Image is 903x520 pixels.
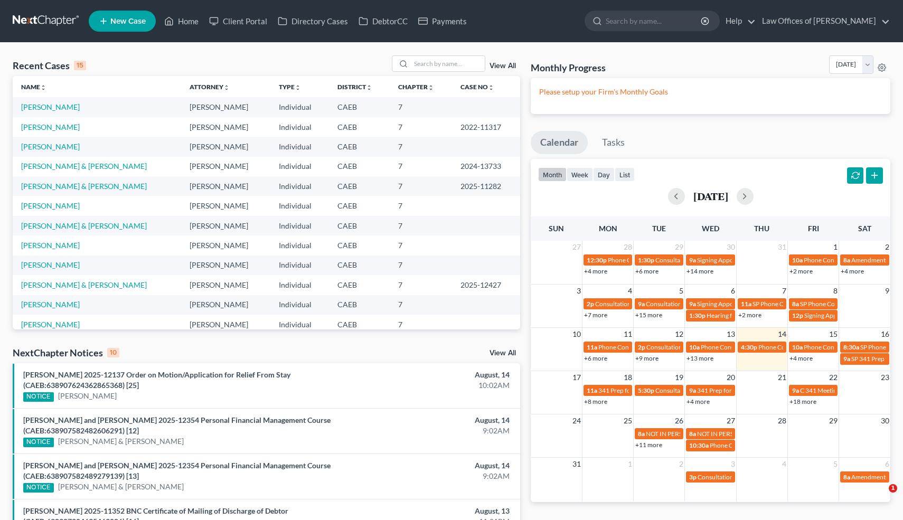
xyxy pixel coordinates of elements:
[789,354,813,362] a: +4 more
[413,12,472,31] a: Payments
[181,117,270,137] td: [PERSON_NAME]
[884,458,890,470] span: 6
[428,84,434,91] i: unfold_more
[781,458,787,470] span: 4
[697,300,868,308] span: Signing Appointment for [PERSON_NAME], [PERSON_NAME]
[354,426,510,436] div: 9:02AM
[329,315,390,334] td: CAEB
[531,61,606,74] h3: Monthly Progress
[832,241,839,253] span: 1
[858,224,871,233] span: Sat
[587,256,607,264] span: 12:30p
[488,84,494,91] i: unfold_more
[58,391,117,401] a: [PERSON_NAME]
[460,83,494,91] a: Case Nounfold_more
[21,201,80,210] a: [PERSON_NAME]
[181,256,270,275] td: [PERSON_NAME]
[615,167,635,182] button: list
[843,355,850,363] span: 9a
[880,371,890,384] span: 23
[23,461,331,480] a: [PERSON_NAME] and [PERSON_NAME] 2025-12354 Personal Financial Management Course (CAEB:63890758248...
[674,371,684,384] span: 19
[741,300,751,308] span: 11a
[792,256,803,264] span: 10a
[689,256,696,264] span: 9a
[329,176,390,196] td: CAEB
[571,328,582,341] span: 10
[689,441,709,449] span: 10:30a
[329,117,390,137] td: CAEB
[23,415,331,435] a: [PERSON_NAME] and [PERSON_NAME] 2025-12354 Personal Financial Management Course (CAEB:63890758248...
[329,97,390,117] td: CAEB
[741,343,757,351] span: 4:30p
[686,267,713,275] a: +14 more
[390,275,452,295] td: 7
[23,483,54,493] div: NOTICE
[21,320,80,329] a: [PERSON_NAME]
[584,267,607,275] a: +4 more
[270,196,329,215] td: Individual
[21,102,80,111] a: [PERSON_NAME]
[21,300,80,309] a: [PERSON_NAME]
[599,224,617,233] span: Mon
[584,354,607,362] a: +6 more
[181,176,270,196] td: [PERSON_NAME]
[452,117,520,137] td: 2022-11317
[354,380,510,391] div: 10:02AM
[674,414,684,427] span: 26
[329,137,390,156] td: CAEB
[595,300,691,308] span: Consultation for [PERSON_NAME]
[390,117,452,137] td: 7
[584,398,607,405] a: +8 more
[223,84,230,91] i: unfold_more
[843,256,850,264] span: 8a
[867,484,892,509] iframe: Intercom live chat
[270,315,329,334] td: Individual
[270,137,329,156] td: Individual
[390,315,452,334] td: 7
[23,438,54,447] div: NOTICE
[638,300,645,308] span: 9a
[623,241,633,253] span: 28
[270,256,329,275] td: Individual
[635,441,662,449] a: +11 more
[390,97,452,117] td: 7
[329,196,390,215] td: CAEB
[571,241,582,253] span: 27
[490,62,516,70] a: View All
[270,295,329,315] td: Individual
[190,83,230,91] a: Attorneyunfold_more
[689,343,700,351] span: 10a
[295,84,301,91] i: unfold_more
[781,285,787,297] span: 7
[757,12,890,31] a: Law Offices of [PERSON_NAME]
[23,392,54,402] div: NOTICE
[159,12,204,31] a: Home
[58,436,184,447] a: [PERSON_NAME] & [PERSON_NAME]
[638,256,654,264] span: 1:30p
[789,267,813,275] a: +2 more
[21,182,147,191] a: [PERSON_NAME] & [PERSON_NAME]
[181,235,270,255] td: [PERSON_NAME]
[204,12,272,31] a: Client Portal
[627,285,633,297] span: 4
[539,87,882,97] p: Please setup your Firm's Monthly Goals
[697,256,815,264] span: Signing Appointment for [PERSON_NAME]
[353,12,413,31] a: DebtorCC
[638,430,645,438] span: 8a
[181,157,270,176] td: [PERSON_NAME]
[701,343,816,351] span: Phone Consultation for [PERSON_NAME]
[638,343,645,351] span: 2p
[710,441,825,449] span: Phone Consultation for [PERSON_NAME]
[635,267,659,275] a: +6 more
[720,12,756,31] a: Help
[655,256,815,264] span: Consultation for [PERSON_NAME][GEOGRAPHIC_DATA]
[777,414,787,427] span: 28
[623,414,633,427] span: 25
[792,311,803,319] span: 12p
[181,295,270,315] td: [PERSON_NAME]
[832,458,839,470] span: 5
[841,267,864,275] a: +4 more
[693,191,728,202] h2: [DATE]
[181,275,270,295] td: [PERSON_NAME]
